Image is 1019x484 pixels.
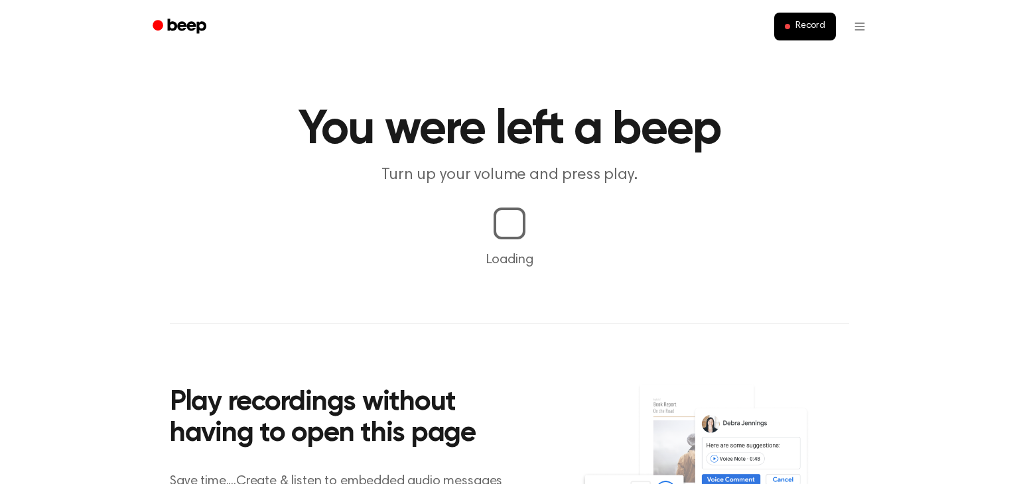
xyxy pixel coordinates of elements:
button: Open menu [844,11,876,42]
a: Beep [143,14,218,40]
h1: You were left a beep [170,106,849,154]
p: Turn up your volume and press play. [255,164,764,186]
span: Record [795,21,825,32]
button: Record [774,13,836,40]
h2: Play recordings without having to open this page [170,387,527,450]
p: Loading [16,250,1003,270]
